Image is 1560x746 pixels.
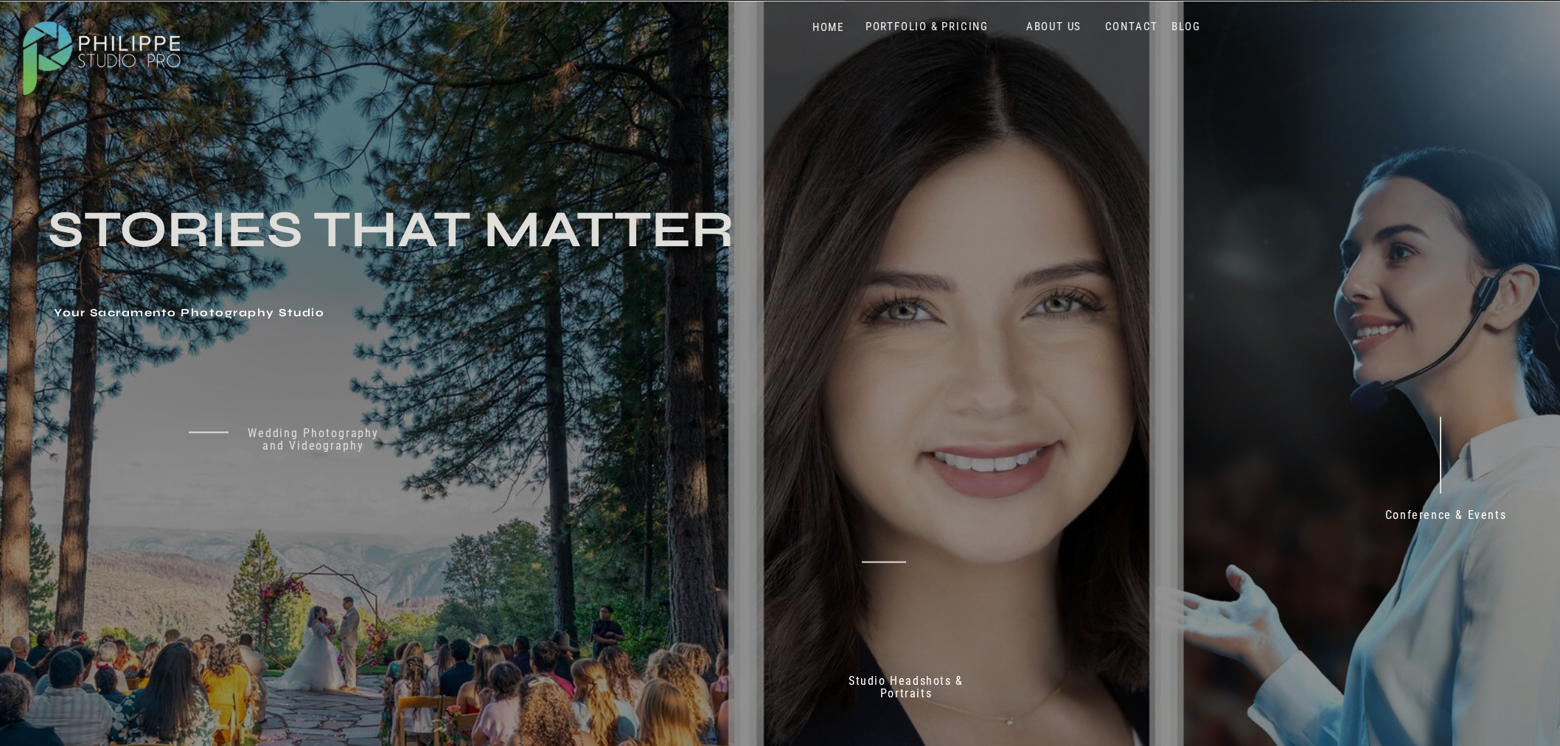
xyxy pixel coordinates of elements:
h3: Stories that Matter [48,206,862,296]
a: ABOUT US [1023,20,1085,34]
p: 70+ 5 Star reviews on Google & Yelp [928,577,1127,617]
a: Conference & Events [1375,508,1517,528]
a: HOME [797,21,860,35]
h1: Your Sacramento Photography Studio [54,307,679,321]
a: Studio Headshots & Portraits [831,674,981,705]
a: CONTACT [1101,20,1162,34]
a: PORTFOLIO & PRICING [860,20,995,34]
a: Wedding Photography and Videography [237,426,390,466]
h2: Don't just take our word for it [801,382,1227,524]
a: BLOG [1168,20,1205,34]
